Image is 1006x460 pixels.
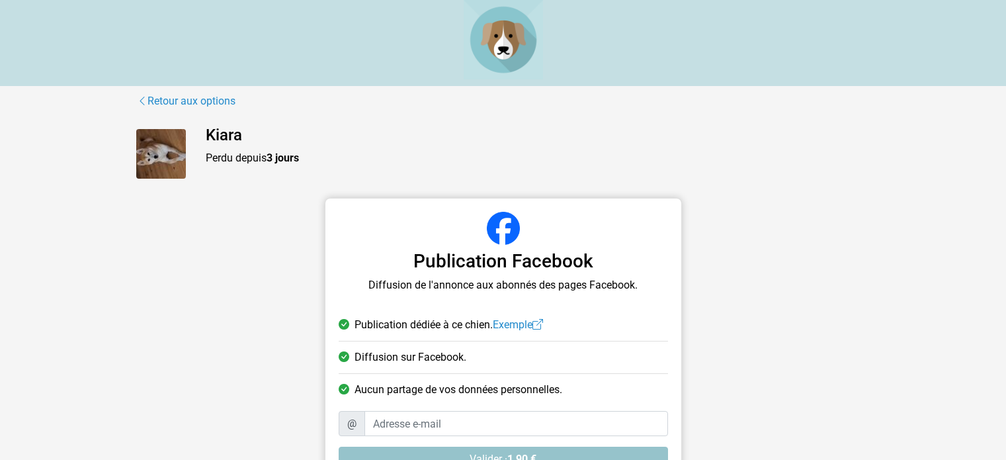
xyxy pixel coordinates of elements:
p: Perdu depuis [206,150,870,166]
span: Publication dédiée à ce chien. [355,317,543,333]
span: Aucun partage de vos données personnelles. [355,382,562,398]
strong: 3 jours [267,152,299,164]
a: Exemple [493,318,543,331]
input: Adresse e-mail [364,411,668,436]
img: Facebook [487,212,520,245]
a: Retour aux options [136,93,236,110]
span: Diffusion sur Facebook. [355,349,466,365]
p: Diffusion de l'annonce aux abonnés des pages Facebook. [339,277,668,293]
h4: Kiara [206,126,870,145]
h3: Publication Facebook [339,250,668,273]
span: @ [339,411,365,436]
